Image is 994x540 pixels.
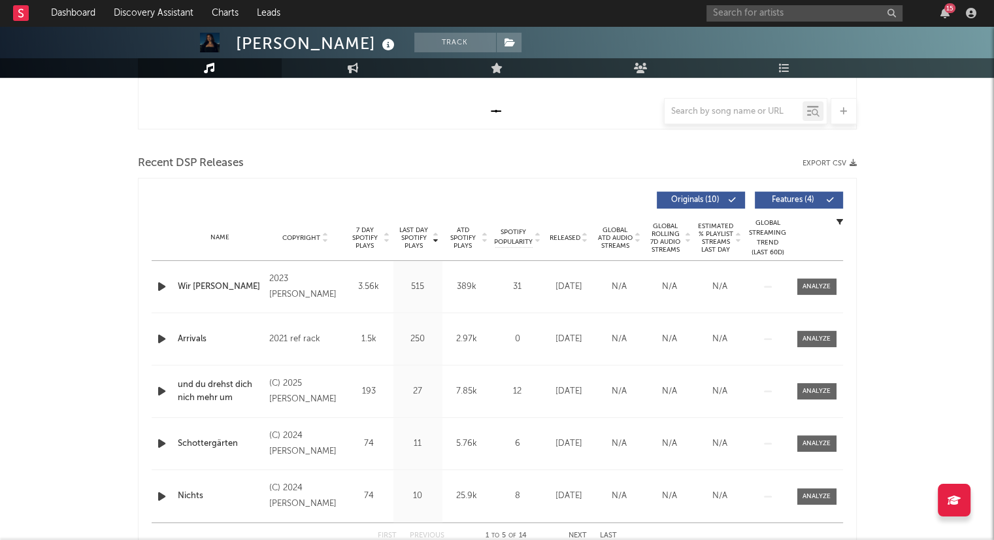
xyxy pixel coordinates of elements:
[397,437,439,450] div: 11
[269,271,340,303] div: 2023 [PERSON_NAME]
[698,437,742,450] div: N/A
[397,385,439,398] div: 27
[944,3,955,13] div: 15
[446,490,488,503] div: 25.9k
[269,481,340,512] div: (C) 2024 [PERSON_NAME]
[748,218,787,258] div: Global Streaming Trend (Last 60D)
[269,331,340,347] div: 2021 ref rack
[282,234,320,242] span: Copyright
[446,385,488,398] div: 7.85k
[414,33,496,52] button: Track
[648,280,691,294] div: N/A
[178,233,263,243] div: Name
[269,428,340,460] div: (C) 2024 [PERSON_NAME]
[138,156,244,171] span: Recent DSP Releases
[665,107,803,117] input: Search by song name or URL
[348,333,390,346] div: 1.5k
[597,280,641,294] div: N/A
[803,160,857,167] button: Export CSV
[495,437,540,450] div: 6
[550,234,580,242] span: Released
[348,490,390,503] div: 74
[665,196,725,204] span: Originals ( 10 )
[597,490,641,503] div: N/A
[397,226,431,250] span: Last Day Spotify Plays
[648,437,691,450] div: N/A
[648,222,684,254] span: Global Rolling 7D Audio Streams
[178,490,263,503] a: Nichts
[569,532,587,539] button: Next
[178,333,263,346] a: Arrivals
[698,385,742,398] div: N/A
[495,280,540,294] div: 31
[698,333,742,346] div: N/A
[597,437,641,450] div: N/A
[446,280,488,294] div: 389k
[178,437,263,450] a: Schottergärten
[698,490,742,503] div: N/A
[508,533,516,539] span: of
[597,333,641,346] div: N/A
[547,280,591,294] div: [DATE]
[940,8,950,18] button: 15
[378,532,397,539] button: First
[547,333,591,346] div: [DATE]
[397,333,439,346] div: 250
[763,196,823,204] span: Features ( 4 )
[547,385,591,398] div: [DATE]
[397,280,439,294] div: 515
[348,437,390,450] div: 74
[446,437,488,450] div: 5.76k
[269,376,340,407] div: (C) 2025 [PERSON_NAME]
[178,280,263,294] a: Wir [PERSON_NAME]
[698,222,734,254] span: Estimated % Playlist Streams Last Day
[597,385,641,398] div: N/A
[648,490,691,503] div: N/A
[648,385,691,398] div: N/A
[706,5,903,22] input: Search for artists
[547,437,591,450] div: [DATE]
[600,532,617,539] button: Last
[698,280,742,294] div: N/A
[178,379,263,404] a: und du drehst dich nich mehr um
[491,533,499,539] span: to
[410,532,444,539] button: Previous
[648,333,691,346] div: N/A
[597,226,633,250] span: Global ATD Audio Streams
[657,192,745,209] button: Originals(10)
[494,228,533,247] span: Spotify Popularity
[348,385,390,398] div: 193
[446,226,480,250] span: ATD Spotify Plays
[397,490,439,503] div: 10
[348,226,382,250] span: 7 Day Spotify Plays
[755,192,843,209] button: Features(4)
[446,333,488,346] div: 2.97k
[236,33,398,54] div: [PERSON_NAME]
[547,490,591,503] div: [DATE]
[495,385,540,398] div: 12
[348,280,390,294] div: 3.56k
[495,490,540,503] div: 8
[495,333,540,346] div: 0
